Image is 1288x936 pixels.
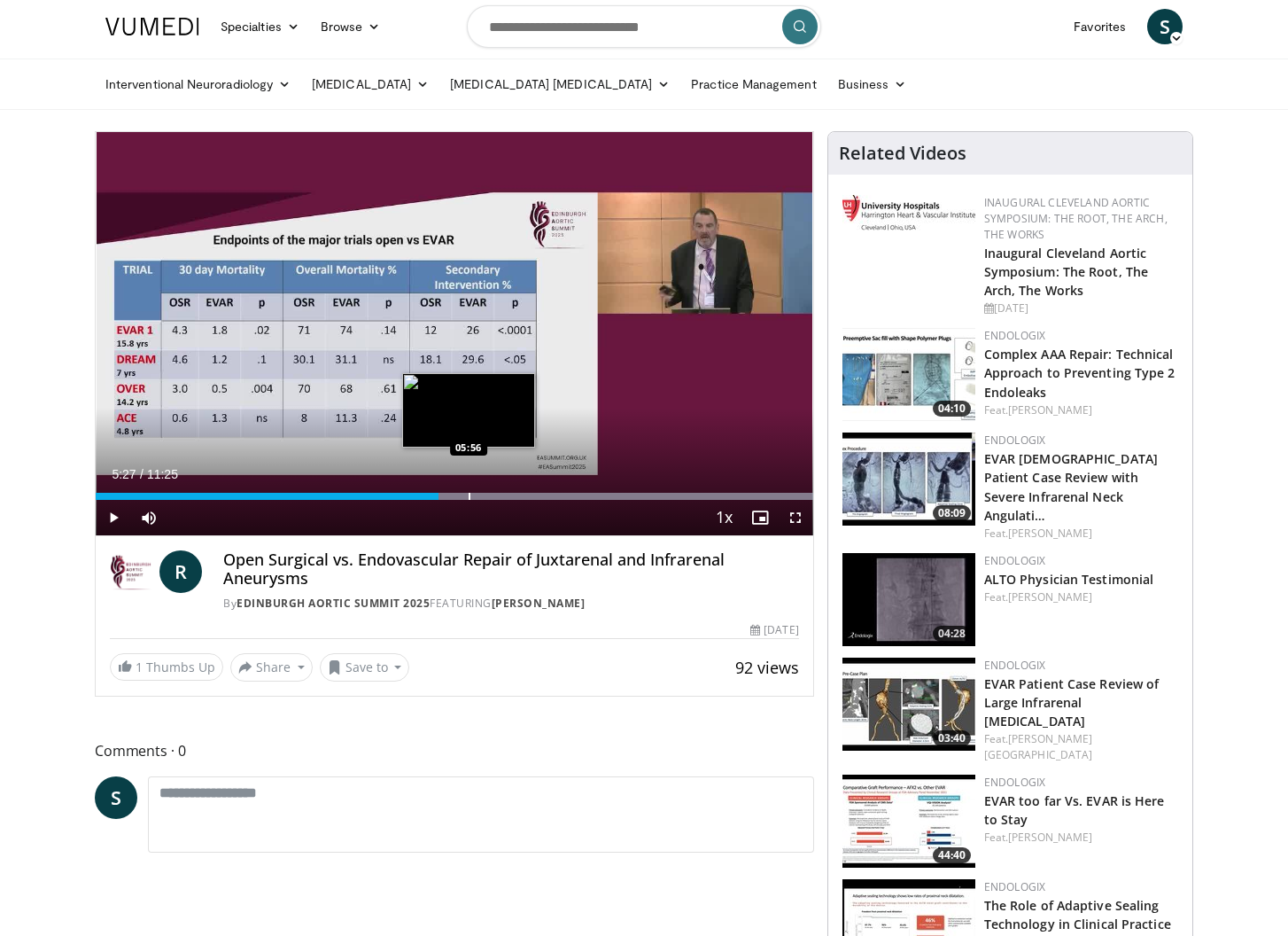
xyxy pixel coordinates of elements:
[984,897,1171,932] a: The Role of Adaptive Sealing Technology in Clinical Practice
[492,596,586,611] a: [PERSON_NAME]
[842,553,975,646] img: 13d0ebda-a674-44bd-964b-6e4d062923e0.150x105_q85_crop-smart_upscale.jpg
[984,675,1160,729] a: EVAR Patient Case Review of Large Infrarenal [MEDICAL_DATA]
[680,66,826,102] a: Practice Management
[223,550,799,589] h4: Open Surgical vs. Endovascular Repair of Juxtarenal and Infrarenal Aneurysms
[210,9,310,44] a: Specialties
[984,450,1158,523] a: EVAR [DEMOGRAPHIC_DATA] Patient Case Review with Severe Infrarenal Neck Angulati…
[778,500,813,535] button: Fullscreen
[1008,402,1092,417] a: [PERSON_NAME]
[984,300,1178,316] div: [DATE]
[984,553,1046,568] a: Endologix
[842,328,975,421] a: 04:10
[842,433,975,526] a: 08:09
[984,830,1178,846] div: Feat.
[984,195,1168,242] a: Inaugural Cleveland Aortic Symposium: The Root, The Arch, The Works
[984,731,1178,763] div: Feat.
[933,401,971,417] span: 04:10
[1147,9,1183,44] a: S
[984,775,1046,790] a: Endologix
[320,653,410,682] button: Save to
[1008,526,1092,541] a: [PERSON_NAME]
[735,657,799,678] span: 92 views
[842,658,975,751] img: e33325bb-4765-4671-b2dc-122643ae8098.150x105_q85_crop-smart_upscale.jpg
[95,66,301,102] a: Interventional Neuroradiology
[984,328,1046,343] a: Endologix
[707,500,742,535] button: Playback Rate
[842,658,975,751] a: 03:40
[439,66,680,102] a: [MEDICAL_DATA] [MEDICAL_DATA]
[95,776,137,819] a: S
[110,653,223,681] a: 1 Thumbs Up
[933,626,971,642] span: 04:28
[842,553,975,646] a: 04:28
[842,775,975,868] a: 44:40
[223,596,799,612] div: By FEATURING
[140,467,144,481] span: /
[984,589,1178,605] div: Feat.
[984,571,1154,588] a: ALTO Physician Testimonial
[105,18,199,35] img: VuMedi Logo
[1008,589,1092,604] a: [PERSON_NAME]
[984,526,1178,542] div: Feat.
[96,493,813,500] div: Progress Bar
[984,245,1148,299] a: Inaugural Cleveland Aortic Symposium: The Root, The Arch, The Works
[467,5,821,48] input: Search topics, interventions
[842,775,975,868] img: 0b4b075e-fe84-456a-abb0-c18832ebc5c2.150x105_q85_crop-smart_upscale.jpg
[131,500,167,535] button: Mute
[147,467,178,481] span: 11:25
[842,195,975,230] img: bda5e529-a0e2-472c-9a03-0f25eb80221d.jpg.150x105_q85_autocrop_double_scale_upscale_version-0.2.jpg
[742,500,778,535] button: Enable picture-in-picture mode
[136,659,143,675] span: 1
[842,433,975,526] img: 67c1e0d2-072b-4cbe-8600-616308564143.150x105_q85_crop-smart_upscale.jpg
[750,622,798,638] div: [DATE]
[159,550,202,593] a: R
[95,739,814,762] span: Comments 0
[984,731,1093,762] a: [PERSON_NAME][GEOGRAPHIC_DATA]
[230,653,313,682] button: Share
[96,132,813,536] video-js: Video Player
[310,9,392,44] a: Browse
[96,500,131,535] button: Play
[827,66,918,102] a: Business
[112,467,136,481] span: 5:27
[984,658,1046,673] a: Endologix
[402,373,535,448] img: image.jpeg
[110,550,152,593] img: Edinburgh Aortic Summit 2025
[933,730,971,746] span: 03:40
[984,879,1046,894] a: Endologix
[237,596,430,611] a: Edinburgh Aortic Summit 2025
[1063,9,1137,44] a: Favorites
[301,66,439,102] a: [MEDICAL_DATA]
[1008,830,1092,845] a: [PERSON_NAME]
[984,402,1178,418] div: Feat.
[842,328,975,421] img: 12ab9fdc-99b8-47b8-93c3-9e9f58d793f2.150x105_q85_crop-smart_upscale.jpg
[984,346,1175,400] a: Complex AAA Repair: Technical Approach to Preventing Type 2 Endoleaks
[984,433,1046,448] a: Endologix
[984,792,1165,828] a: EVAR too far Vs. EVAR is Here to Stay
[933,505,971,521] span: 08:09
[933,847,971,863] span: 44:40
[839,143,966,164] h4: Related Videos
